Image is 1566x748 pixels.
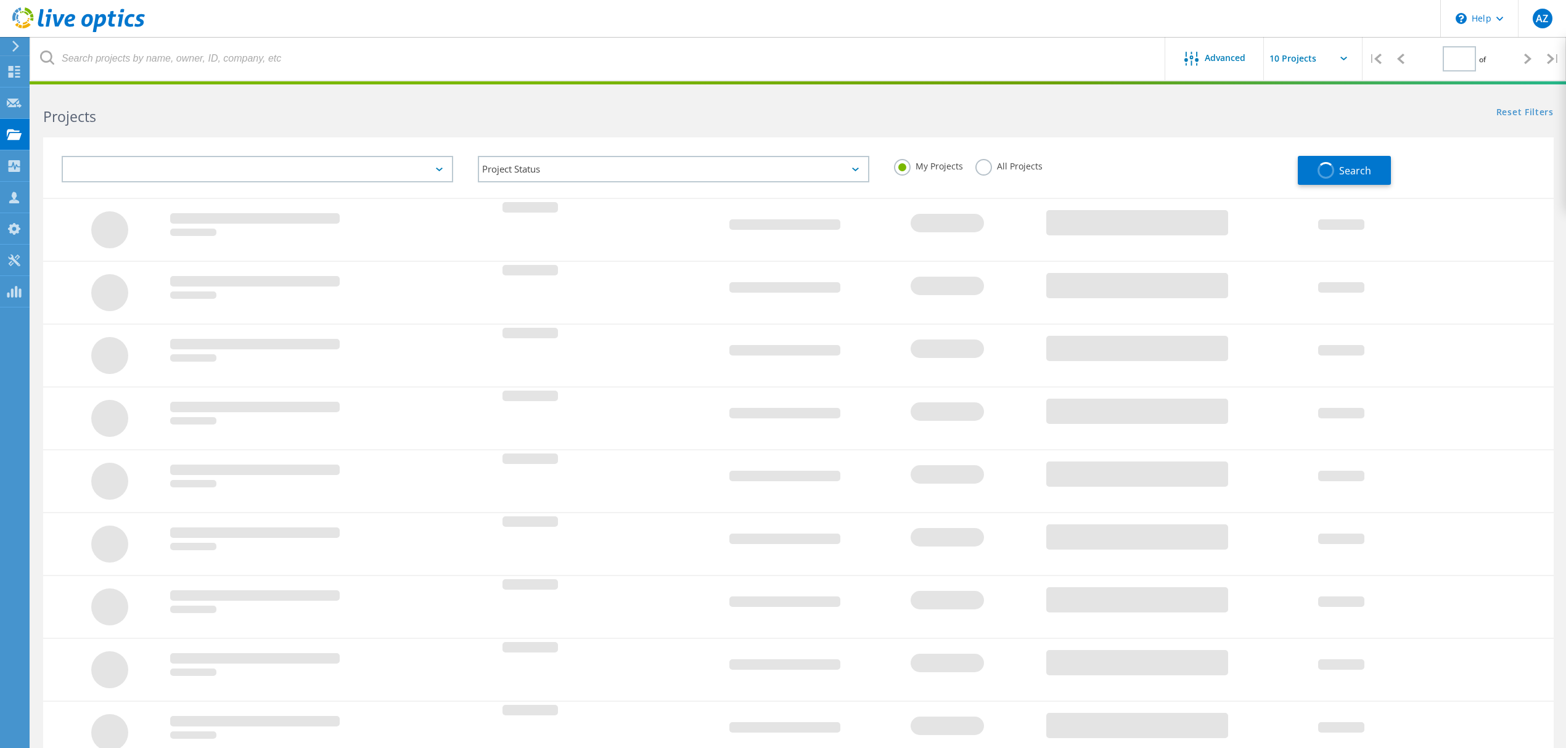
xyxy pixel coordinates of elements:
a: Reset Filters [1496,108,1554,118]
b: Projects [43,107,96,126]
span: Search [1339,164,1371,177]
span: of [1479,54,1486,65]
div: Project Status [478,156,869,182]
button: Search [1298,156,1391,185]
span: AZ [1536,14,1548,23]
label: All Projects [975,159,1043,171]
div: | [1541,37,1566,81]
span: Advanced [1205,54,1245,62]
input: Search projects by name, owner, ID, company, etc [31,37,1166,80]
a: Live Optics Dashboard [12,26,145,35]
div: | [1363,37,1388,81]
label: My Projects [894,159,963,171]
svg: \n [1456,13,1467,24]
